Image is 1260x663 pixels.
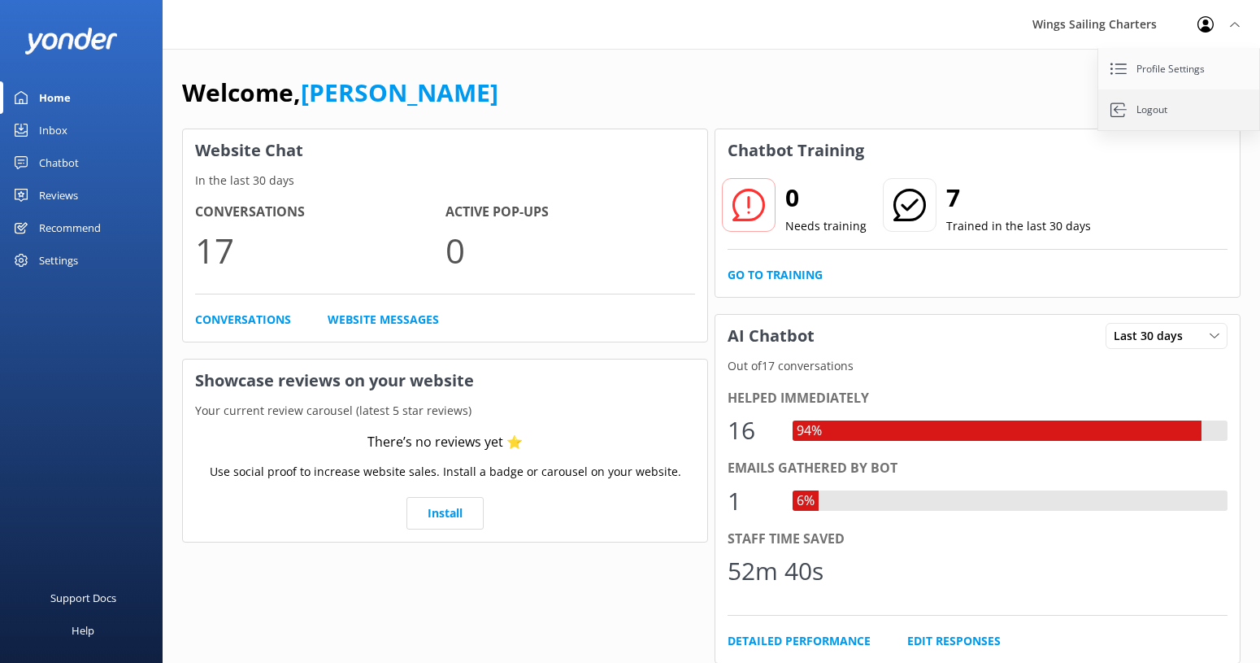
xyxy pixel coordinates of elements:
[210,463,681,481] p: Use social proof to increase website sales. Install a badge or carousel on your website.
[785,178,867,217] h2: 0
[715,129,876,172] h3: Chatbot Training
[39,114,67,146] div: Inbox
[946,178,1091,217] h2: 7
[728,552,823,591] div: 52m 40s
[728,482,776,521] div: 1
[183,360,707,402] h3: Showcase reviews on your website
[182,73,498,112] h1: Welcome,
[195,311,291,329] a: Conversations
[72,614,94,647] div: Help
[715,315,827,357] h3: AI Chatbot
[728,632,871,650] a: Detailed Performance
[183,172,707,190] p: In the last 30 days
[406,497,484,530] a: Install
[39,212,101,244] div: Recommend
[195,202,445,223] h4: Conversations
[183,402,707,420] p: Your current review carousel (latest 5 star reviews)
[946,217,1091,235] p: Trained in the last 30 days
[39,146,79,179] div: Chatbot
[39,81,71,114] div: Home
[367,432,523,453] div: There’s no reviews yet ⭐
[50,582,116,614] div: Support Docs
[728,458,1227,479] div: Emails gathered by bot
[39,244,78,277] div: Settings
[445,223,696,277] p: 0
[39,179,78,212] div: Reviews
[728,529,1227,550] div: Staff time saved
[793,421,826,442] div: 94%
[715,357,1240,375] p: Out of 17 conversations
[445,202,696,223] h4: Active Pop-ups
[728,388,1227,409] div: Helped immediately
[183,129,707,172] h3: Website Chat
[1114,327,1193,345] span: Last 30 days
[907,632,1001,650] a: Edit Responses
[195,223,445,277] p: 17
[785,217,867,235] p: Needs training
[301,76,498,109] a: [PERSON_NAME]
[24,28,118,55] img: yonder-white-logo.png
[328,311,439,329] a: Website Messages
[728,411,776,450] div: 16
[793,491,819,512] div: 6%
[728,266,823,284] a: Go to Training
